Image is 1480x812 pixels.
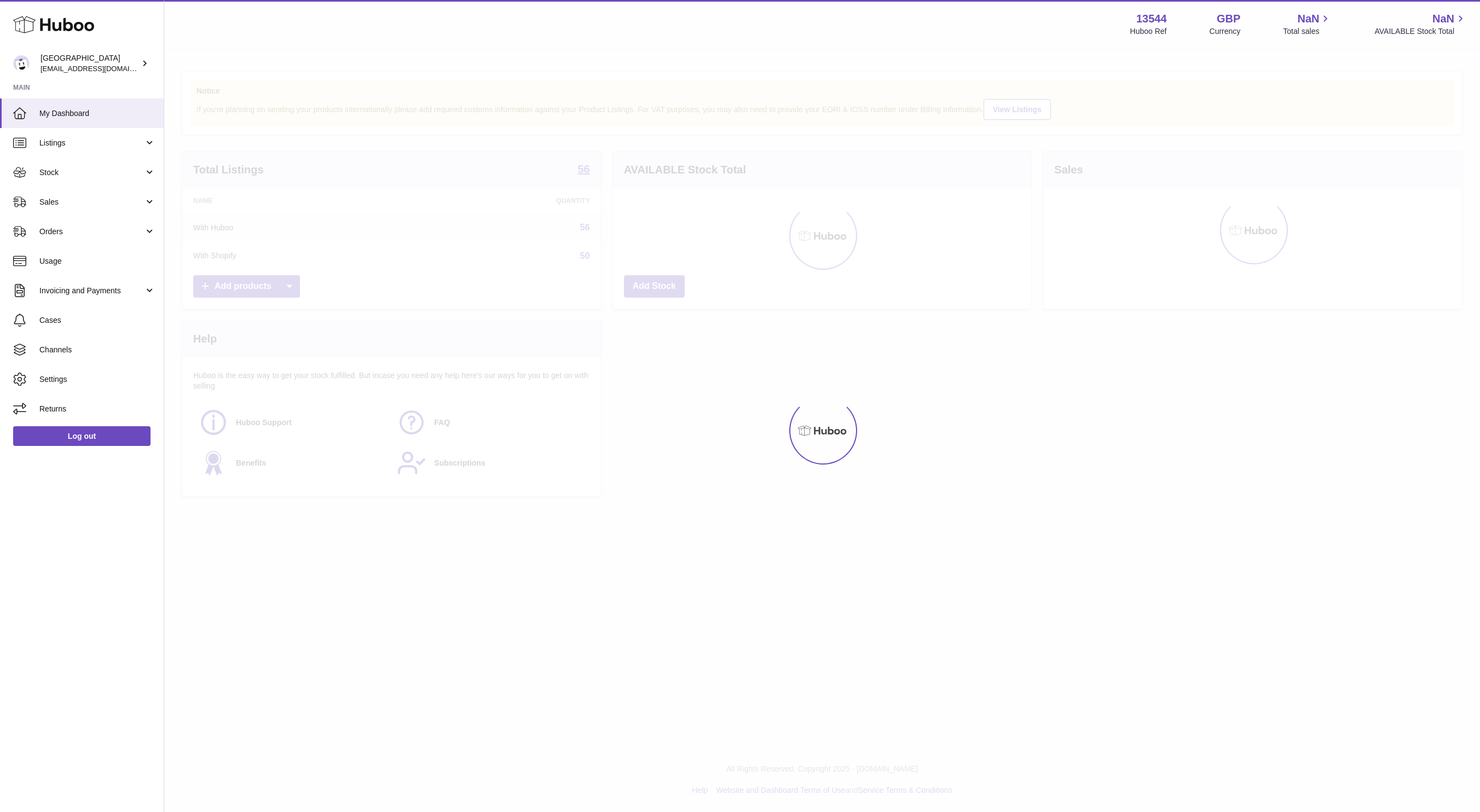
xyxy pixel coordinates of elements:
[1374,11,1467,37] a: NaN AVAILABLE Stock Total
[13,55,30,72] img: mariana@blankstreet.com
[1130,26,1167,37] div: Huboo Ref
[41,53,139,74] div: [GEOGRAPHIC_DATA]
[1297,11,1319,26] span: NaN
[39,256,155,266] span: Usage
[1136,11,1167,26] strong: 13544
[39,197,144,207] span: Sales
[39,108,155,119] span: My Dashboard
[39,138,144,148] span: Listings
[1283,26,1332,37] span: Total sales
[1374,26,1467,37] span: AVAILABLE Stock Total
[1210,26,1241,37] div: Currency
[39,374,155,385] span: Settings
[39,227,144,237] span: Orders
[39,345,155,355] span: Channels
[13,426,151,446] a: Log out
[39,286,144,296] span: Invoicing and Payments
[39,167,144,178] span: Stock
[39,404,155,414] span: Returns
[39,315,155,326] span: Cases
[1283,11,1332,37] a: NaN Total sales
[41,64,161,73] span: [EMAIL_ADDRESS][DOMAIN_NAME]
[1432,11,1454,26] span: NaN
[1217,11,1240,26] strong: GBP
